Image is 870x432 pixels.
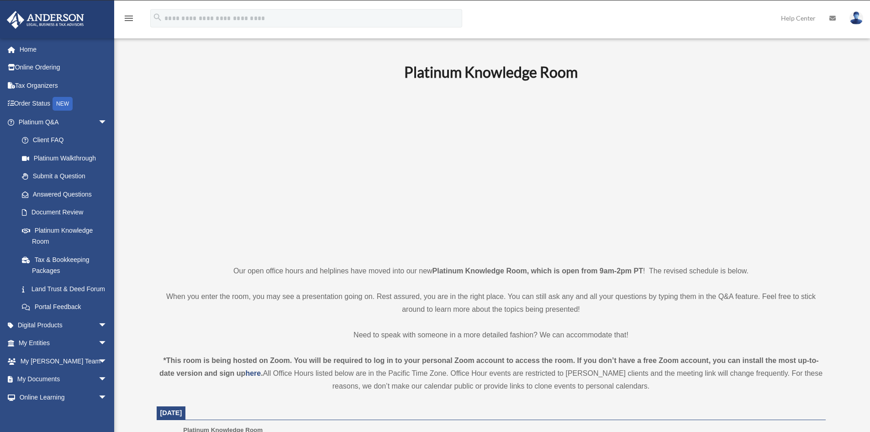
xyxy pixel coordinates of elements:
a: Tax Organizers [6,76,121,95]
p: Need to speak with someone in a more detailed fashion? We can accommodate that! [157,329,826,341]
a: Answered Questions [13,185,121,203]
a: Tax & Bookkeeping Packages [13,251,121,280]
a: menu [123,16,134,24]
a: Land Trust & Deed Forum [13,280,121,298]
span: arrow_drop_down [98,352,116,371]
span: arrow_drop_down [98,113,116,132]
i: menu [123,13,134,24]
div: All Office Hours listed below are in the Pacific Time Zone. Office Hour events are restricted to ... [157,354,826,393]
img: Anderson Advisors Platinum Portal [4,11,87,29]
div: NEW [53,97,73,111]
span: arrow_drop_down [98,388,116,407]
a: My [PERSON_NAME] Teamarrow_drop_down [6,352,121,370]
a: Client FAQ [13,131,121,149]
a: Platinum Q&Aarrow_drop_down [6,113,121,131]
span: arrow_drop_down [98,316,116,335]
a: Platinum Knowledge Room [13,221,116,251]
a: Online Learningarrow_drop_down [6,388,121,406]
a: My Documentsarrow_drop_down [6,370,121,389]
b: Platinum Knowledge Room [404,63,578,81]
span: arrow_drop_down [98,370,116,389]
strong: . [261,369,263,377]
img: User Pic [849,11,863,25]
a: Submit a Question [13,167,121,186]
a: Portal Feedback [13,298,121,316]
a: Order StatusNEW [6,95,121,113]
iframe: 231110_Toby_KnowledgeRoom [354,93,628,248]
span: [DATE] [160,409,182,416]
a: here [245,369,261,377]
a: Platinum Walkthrough [13,149,121,167]
strong: Platinum Knowledge Room, which is open from 9am-2pm PT [432,267,643,275]
p: When you enter the room, you may see a presentation going on. Rest assured, you are in the right ... [157,290,826,316]
a: Document Review [13,203,121,222]
a: My Entitiesarrow_drop_down [6,334,121,352]
a: Digital Productsarrow_drop_down [6,316,121,334]
p: Our open office hours and helplines have moved into our new ! The revised schedule is below. [157,265,826,277]
strong: *This room is being hosted on Zoom. You will be required to log in to your personal Zoom account ... [159,357,819,377]
a: Online Ordering [6,59,121,77]
span: arrow_drop_down [98,334,116,353]
i: search [153,12,163,22]
a: Home [6,40,121,59]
